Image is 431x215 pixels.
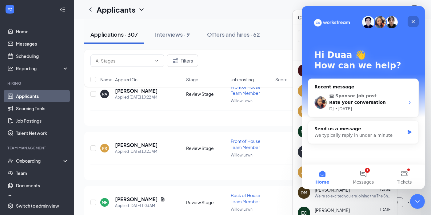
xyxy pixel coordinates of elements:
[186,76,198,83] span: Stage
[102,91,107,97] div: RA
[397,6,405,13] svg: QuestionInfo
[167,55,198,67] button: Filter Filters
[275,76,288,83] span: Score
[380,187,392,192] span: [DATE]
[102,200,108,205] div: MH
[102,146,107,151] div: PR
[7,81,67,86] div: Hiring
[115,148,158,155] div: Applied [DATE] 10:21 AM
[59,6,66,13] svg: Collapse
[16,38,69,50] a: Messages
[231,153,253,157] span: Willow Lawn
[115,196,158,203] h5: [PERSON_NAME]
[155,30,190,38] div: Interviews · 9
[16,90,69,102] a: Applicants
[7,145,67,151] div: Team Management
[231,99,253,103] span: Willow Lawn
[100,76,138,83] span: Name · Applied On
[160,197,165,202] svg: Document
[16,102,69,115] a: Sourcing Tools
[7,158,14,164] svg: UserCheck
[407,199,414,206] svg: Ellipses
[96,57,152,64] input: All Stages
[7,65,14,71] svg: Analysis
[172,57,179,64] svg: Filter
[301,88,306,94] div: EF
[16,203,59,209] div: Switch to admin view
[16,50,69,62] a: Scheduling
[380,207,392,212] span: [DATE]
[315,207,350,213] span: [PERSON_NAME]
[16,65,69,71] div: Reporting
[16,167,69,179] a: Team
[298,30,371,42] input: Search team member
[301,189,307,196] div: DM
[231,76,254,83] span: Job posting
[301,128,308,135] div: MC
[97,4,135,15] h1: Applicants
[186,91,227,97] div: Review Stage
[298,14,309,21] h3: Chat
[16,127,69,139] a: Talent Network
[16,158,63,164] div: Onboarding
[115,94,158,100] div: Applied [DATE] 10:22 AM
[315,187,350,193] span: [PERSON_NAME]
[231,207,253,212] span: Willow Lawn
[186,199,227,205] div: Review Stage
[231,193,260,204] span: Back of House Team Member
[301,169,307,175] div: AP
[186,145,227,151] div: Review Stage
[384,6,391,13] svg: Notifications
[302,6,425,189] iframe: Intercom live chat
[16,179,69,192] a: Documents
[231,138,261,150] span: Front of House Team Member
[154,58,159,63] svg: ChevronDown
[16,115,69,127] a: Job Postings
[16,25,69,38] a: Home
[87,6,94,13] svg: ChevronLeft
[115,142,158,148] h5: [PERSON_NAME]
[90,30,138,38] div: Applications · 307
[410,194,425,209] iframe: Intercom live chat
[7,6,13,12] svg: WorkstreamLogo
[16,192,69,204] a: SurveysCrown
[115,203,165,209] div: Applied [DATE] 1:03 AM
[138,6,145,13] svg: ChevronDown
[7,203,14,209] svg: Settings
[315,193,392,199] div: We're so excited you are joining the The Shops at Willow Lawn [DEMOGRAPHIC_DATA]-fil-Ateam ! Do y...
[301,67,307,74] div: JM
[207,30,260,38] div: Offers and hires · 62
[301,149,307,155] div: YP
[301,108,307,114] div: DL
